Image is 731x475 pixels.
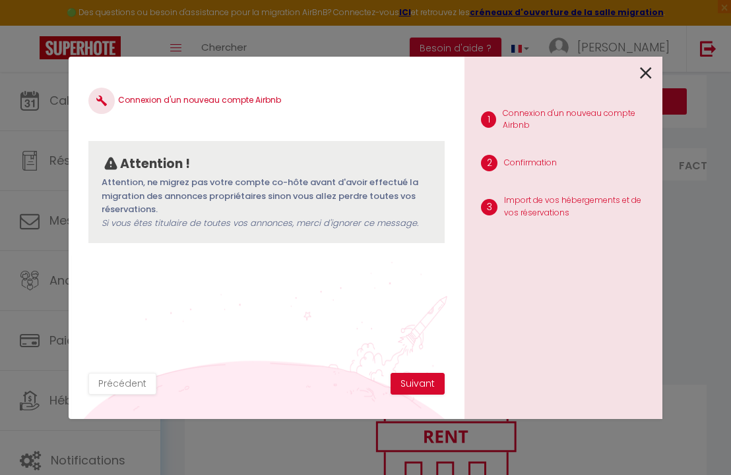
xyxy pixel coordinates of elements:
[504,157,557,169] p: Confirmation
[11,5,50,45] button: Ouvrir le widget de chat LiveChat
[88,88,445,114] h4: Connexion d'un nouveau compte Airbnb
[391,373,445,395] button: Suivant
[102,217,418,229] span: Si vous êtes titulaire de toutes vos annonces, merci d'ignorer ce message.
[120,154,190,174] p: Attention !
[102,176,431,230] p: Attention, ne migrez pas votre compte co-hôte avant d'avoir effectué la migration des annonces pr...
[481,155,497,171] span: 2
[504,194,652,219] p: Import de vos hébergements et de vos réservations
[481,111,496,128] span: 1
[88,373,156,395] button: Précédent
[481,199,497,215] span: 3
[503,107,652,132] p: Connexion d'un nouveau compte Airbnb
